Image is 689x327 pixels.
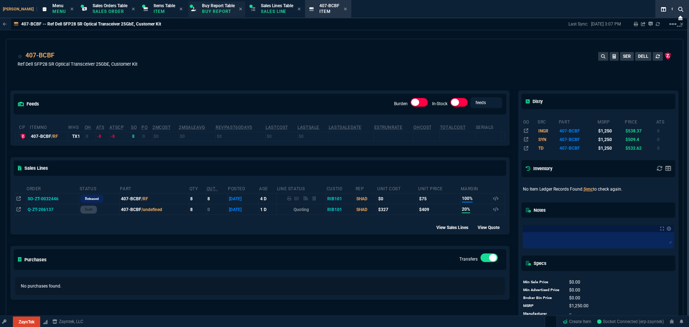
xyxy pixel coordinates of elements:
td: $0 [178,132,215,141]
nx-icon: Open In Opposite Panel [17,196,21,201]
th: Unit Cost [377,183,418,193]
nx-icon: Open New Tab [677,23,682,30]
td: RIB101 [326,193,355,204]
td: 0 [656,135,674,144]
p: Sales Line [261,9,293,14]
td: $0 [215,132,265,141]
abbr: Avg cost of all PO invoices for 2 months [153,125,171,130]
td: RIB101 [326,204,355,215]
abbr: The last purchase cost from PO Order [266,125,288,130]
div: Burden [411,98,428,109]
tr: Intel [523,144,674,153]
abbr: The date of the last SO Inv price. No time limit. (ignore zeros) [329,125,362,130]
p: No Item Ledger Records Found. to check again. [523,186,674,192]
th: age [259,183,277,193]
td: SHAD [355,193,377,204]
td: 1 D [259,204,277,215]
td: -8 [96,132,109,141]
td: Manufacturer [523,310,562,318]
div: Transfers [481,253,498,265]
th: Part [119,183,189,193]
h5: Disty [526,98,543,105]
abbr: Total units on open Purchase Orders [141,125,147,130]
span: Socket Connected (erp-zayntek) [597,319,664,324]
span: 0 [569,288,580,293]
h5: Purchases [18,256,47,263]
nx-icon: Close Tab [239,6,242,12]
abbr: Total units in inventory => minus on SO => plus on PO [96,125,104,130]
span: 1250 [569,303,589,308]
td: $532.62 [624,144,656,153]
td: 407-BCBF [119,193,189,204]
td: Min Sale Price [523,278,562,286]
td: SO-ZT-0032446 [26,193,79,204]
div: Add to Watchlist [18,51,23,61]
a: msbcCompanyName [50,318,85,325]
th: part [558,116,597,126]
td: $538.37 [624,126,656,135]
tr: undefined [523,278,611,286]
nx-icon: Close Tab [179,6,183,12]
nx-icon: Back to Table [3,22,7,27]
td: 0 [206,204,228,215]
span: Sales Lines Table [261,3,293,8]
h5: Specs [526,260,547,267]
td: $0 [152,132,178,141]
nx-icon: Close Tab [132,6,135,12]
label: In-Stock [432,101,447,106]
span: 20% [462,206,470,213]
p: Sales Order [93,9,127,14]
td: [DATE] [228,193,259,204]
abbr: The last SO Inv price. No time limit. (ignore zeros) [297,125,319,130]
p: Item [154,9,175,14]
div: $0 [378,196,416,202]
td: 0 [141,132,152,141]
nx-icon: Search [675,5,686,14]
label: Burden [394,101,408,106]
td: 407-BCBF [558,126,597,135]
h5: feeds [18,101,39,107]
tr: undefined [523,294,611,302]
td: MSRP [523,302,562,310]
td: 4 D [259,193,277,204]
nx-icon: Close Workbench [675,14,685,22]
th: Status [79,183,120,193]
div: View Quote [478,224,506,231]
td: TD [537,144,558,153]
span: Sales Orders Table [93,3,127,8]
td: -8 [109,132,131,141]
td: 0 [84,132,96,141]
div: View Sales Lines [436,224,475,231]
td: $1,250 [597,135,624,144]
th: price [624,116,656,126]
abbr: Total Cost of Units on Hand [440,125,465,130]
p: No purchases found. [21,283,499,289]
th: Rep [355,183,377,193]
button: SER [620,52,634,61]
td: 8 [131,132,141,141]
th: Margin [460,183,492,193]
p: Last Sync: [568,21,591,27]
nx-icon: Open In Opposite Panel [17,207,21,212]
span: 100% [462,195,473,202]
div: $327 [378,206,416,213]
td: SHAD [355,204,377,215]
div: In-Stock [450,98,468,109]
span: 407-BCBF [319,3,339,8]
td: $0 [265,132,297,141]
abbr: ATS with all companies combined [109,125,124,130]
nx-icon: Close Tab [344,6,347,12]
tr: SFP28 SR 10/25GBE OPTICAL TRANSCEIVER INTEL CUSTOMER KIT [523,126,674,135]
td: Broker Bin Price [523,294,562,302]
span: -- [569,311,571,316]
td: 8 [189,204,206,215]
abbr: Total units in inventory. [85,125,91,130]
h5: Notes [526,207,546,214]
td: 8 [206,193,228,204]
a: 407-BCBF [25,51,55,60]
label: Transfers [459,257,478,262]
p: [DATE] 3:07 PM [591,21,621,27]
td: $1,250 [597,144,624,153]
p: Quoting [278,206,325,213]
a: Create Item [560,316,594,327]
